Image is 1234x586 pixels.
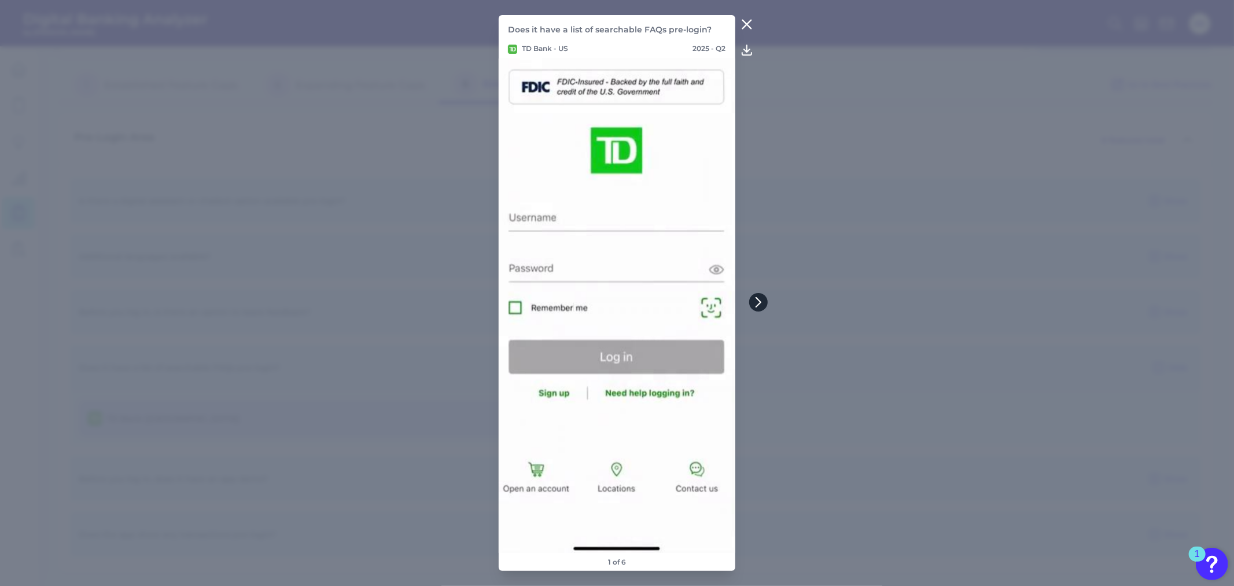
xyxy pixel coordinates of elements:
[499,58,735,553] img: 27-01-TD_Bank-US-2025-Q1-RC-MOS.png
[1195,554,1200,569] div: 1
[693,44,726,54] p: 2025 - Q2
[508,45,517,54] img: TD Bank
[603,553,631,571] footer: 1 of 6
[508,44,568,54] p: TD Bank - US
[1196,548,1228,580] button: Open Resource Center, 1 new notification
[508,24,725,35] p: Does it have a list of searchable FAQs pre-login?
